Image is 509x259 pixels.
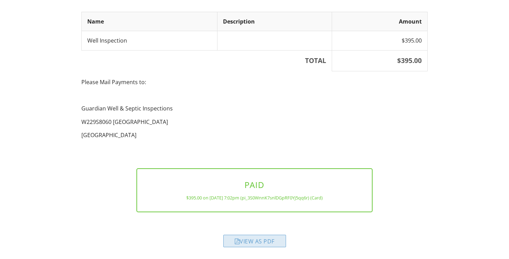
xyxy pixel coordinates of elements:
[332,12,428,31] th: Amount
[82,31,217,50] td: Well Inspection
[332,50,428,71] th: $395.00
[82,50,332,71] th: TOTAL
[81,118,428,126] p: W229S8060 [GEOGRAPHIC_DATA]
[223,235,286,247] div: View as PDF
[332,31,428,50] td: $395.00
[148,180,361,189] h3: PAID
[148,195,361,200] div: $395.00 on [DATE] 7:02pm (pi_3S0WnnK7snlDGpRF0Yj5qq6r) (Card)
[81,105,428,112] p: Guardian Well & Septic Inspections
[223,239,286,247] a: View as PDF
[81,78,428,86] p: Please Mail Payments to:
[82,12,217,31] th: Name
[217,12,332,31] th: Description
[81,131,428,139] p: [GEOGRAPHIC_DATA]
